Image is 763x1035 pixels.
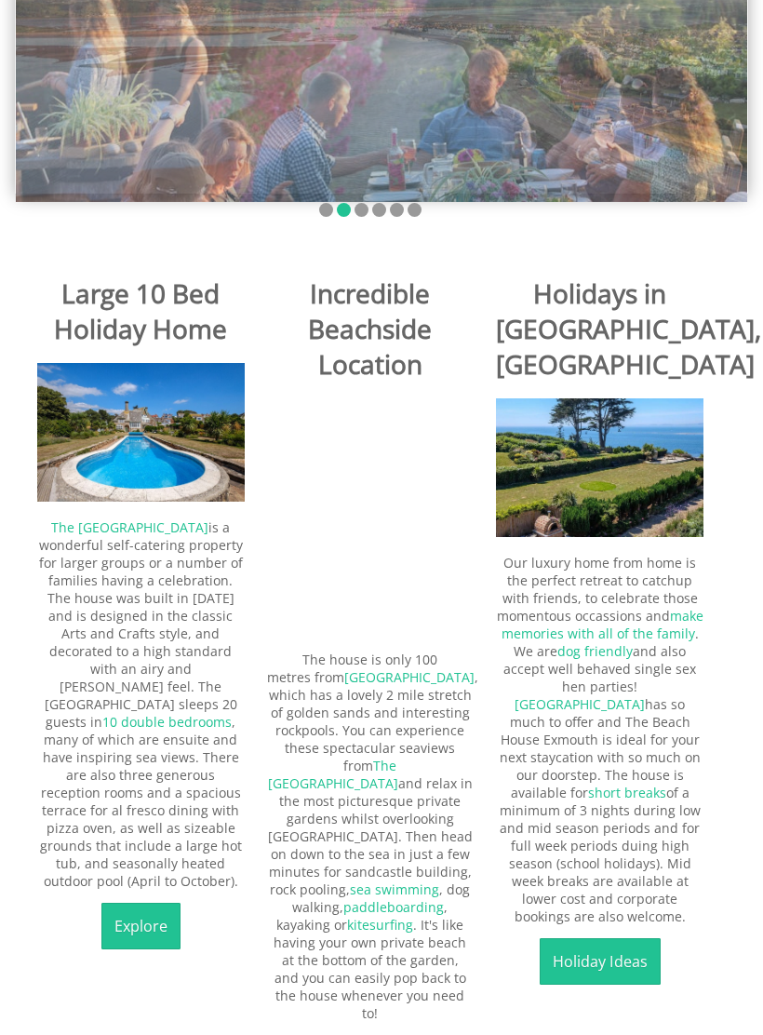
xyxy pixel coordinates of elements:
[37,518,245,890] p: is a wonderful self-catering property for larger groups or a number of families having a celebrat...
[515,695,645,713] a: [GEOGRAPHIC_DATA]
[496,398,703,536] img: Beautiful seaviews to Exmouth Beach
[344,668,475,686] a: [GEOGRAPHIC_DATA]
[37,363,245,502] img: Outdoor heated swimming pool at The Beachhouse Exmouth
[496,276,703,382] h1: Holidays in [GEOGRAPHIC_DATA], [GEOGRAPHIC_DATA]
[350,880,439,898] a: sea swimming
[347,916,413,934] a: kitesurfing
[557,642,633,660] a: dog friendly
[268,757,398,792] a: The [GEOGRAPHIC_DATA]
[343,898,444,916] a: paddleboarding
[37,276,245,346] h1: Large 10 Bed Holiday Home
[588,784,666,801] a: short breaks
[102,713,232,731] a: 10 double bedrooms
[496,554,703,925] p: Our luxury home from home is the perfect retreat to catchup with friends, to celebrate those mome...
[101,903,181,949] a: Explore
[540,938,661,985] a: Holiday Ideas
[502,607,703,642] a: make memories with all of the family
[267,276,475,382] h1: Incredible Beachside Location
[51,518,208,536] a: The [GEOGRAPHIC_DATA]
